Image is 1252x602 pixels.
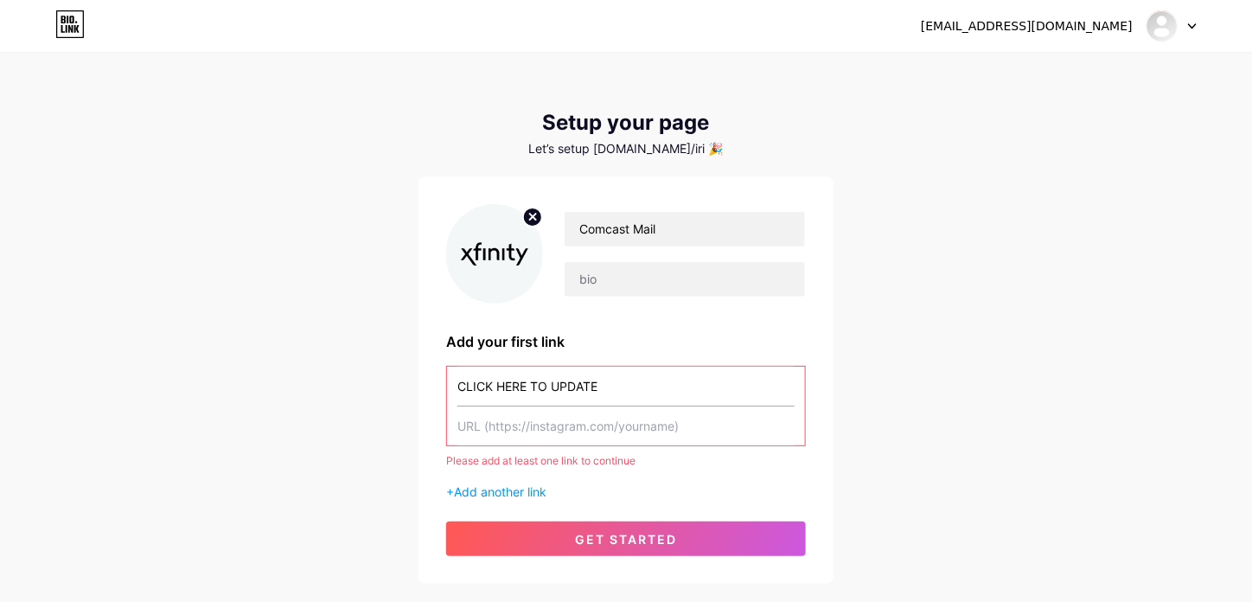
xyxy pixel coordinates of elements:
img: profile pic [446,204,543,304]
span: Add another link [454,484,546,499]
img: iri [1146,10,1179,42]
div: Add your first link [446,331,806,352]
div: Please add at least one link to continue [446,453,806,469]
div: + [446,483,806,501]
span: get started [575,532,677,547]
input: Your name [565,212,805,247]
input: URL (https://instagram.com/yourname) [457,407,795,445]
input: bio [565,262,805,297]
div: [EMAIL_ADDRESS][DOMAIN_NAME] [921,17,1133,35]
input: Link name (My Instagram) [457,367,795,406]
button: get started [446,522,806,556]
div: Let’s setup [DOMAIN_NAME]/iri 🎉 [418,142,834,156]
div: Setup your page [418,111,834,135]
